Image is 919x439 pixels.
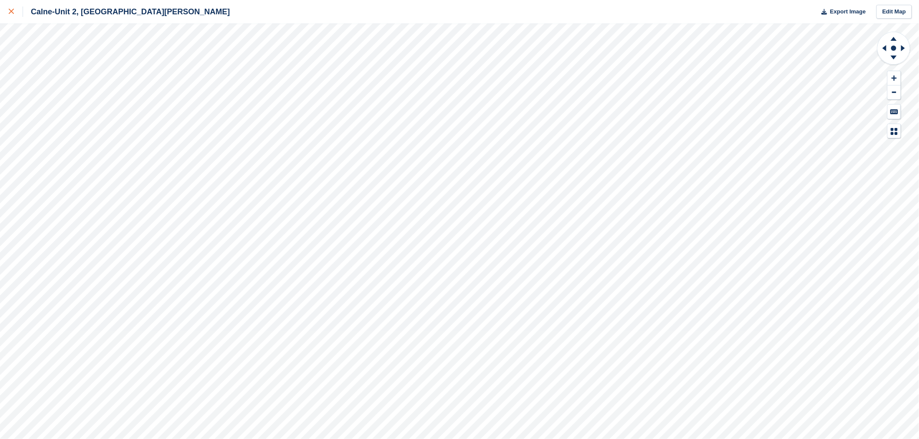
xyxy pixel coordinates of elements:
div: Calne-Unit 2, [GEOGRAPHIC_DATA][PERSON_NAME] [23,7,230,17]
button: Zoom In [888,71,901,85]
button: Map Legend [888,124,901,138]
span: Export Image [830,7,866,16]
button: Export Image [817,5,866,19]
button: Zoom Out [888,85,901,100]
button: Keyboard Shortcuts [888,105,901,119]
a: Edit Map [876,5,912,19]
